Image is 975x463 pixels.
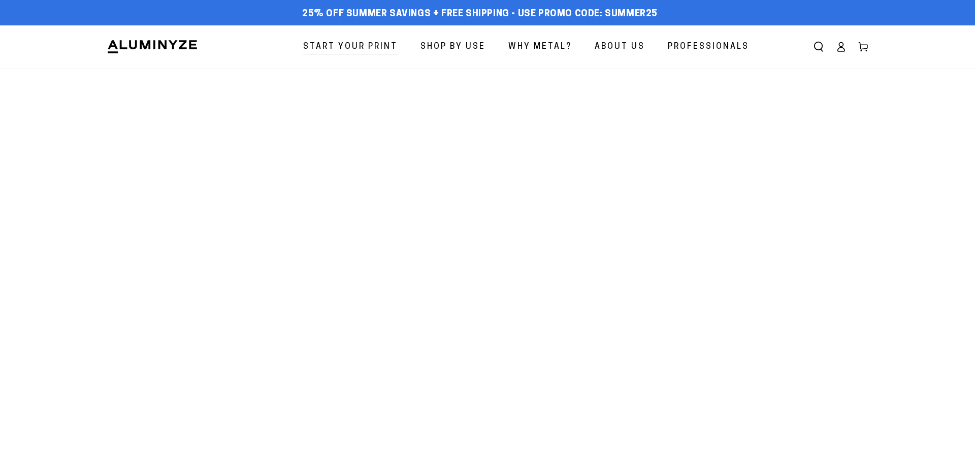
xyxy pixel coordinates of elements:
[413,34,493,60] a: Shop By Use
[587,34,653,60] a: About Us
[296,34,405,60] a: Start Your Print
[595,40,645,54] span: About Us
[508,40,572,54] span: Why Metal?
[807,36,830,58] summary: Search our site
[303,40,398,54] span: Start Your Print
[668,40,749,54] span: Professionals
[302,9,658,20] span: 25% off Summer Savings + Free Shipping - Use Promo Code: SUMMER25
[420,40,485,54] span: Shop By Use
[501,34,579,60] a: Why Metal?
[107,39,198,54] img: Aluminyze
[660,34,757,60] a: Professionals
